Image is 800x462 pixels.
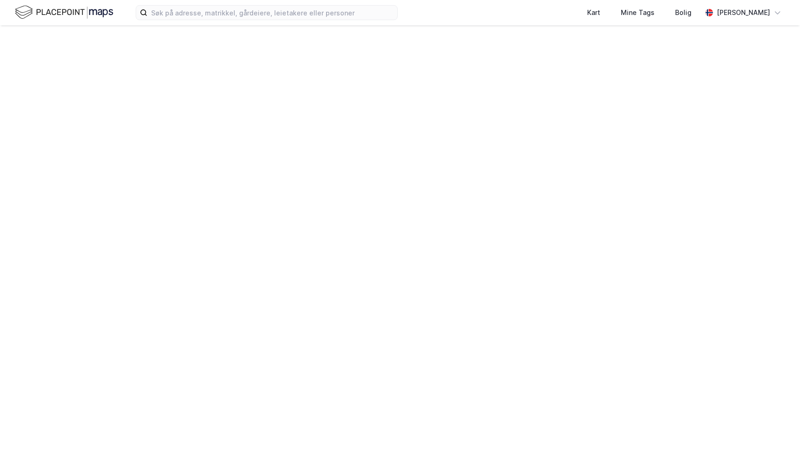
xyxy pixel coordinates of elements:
[147,6,397,20] input: Søk på adresse, matrikkel, gårdeiere, leietakere eller personer
[717,7,770,18] div: [PERSON_NAME]
[675,7,691,18] div: Bolig
[753,417,800,462] iframe: Chat Widget
[621,7,655,18] div: Mine Tags
[15,4,113,21] img: logo.f888ab2527a4732fd821a326f86c7f29.svg
[587,7,600,18] div: Kart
